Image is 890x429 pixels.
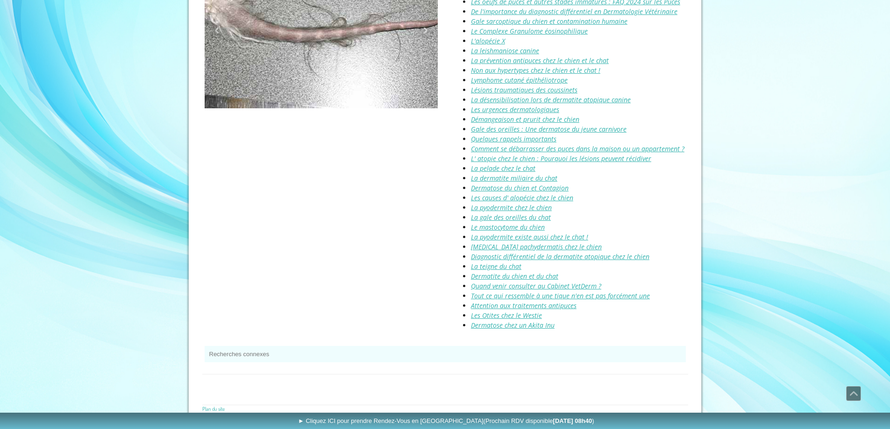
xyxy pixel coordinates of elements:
[471,301,577,310] a: Attention aux traitements antipuces
[471,193,573,202] a: Les causes d' alopécie chez le chien
[471,272,558,281] a: Dermatite du chien et du chat
[471,164,535,173] a: La pelade chez le chat
[471,56,609,65] a: La prévention antipuces chez le chien et le chat
[471,105,559,114] a: Les urgences dermatologiques
[471,242,602,251] a: [MEDICAL_DATA] pachydermatis chez le chien
[471,76,568,84] a: Lymphome cutané épithéliotrope
[471,95,631,104] a: La désensibilisation lors de dermatite atopique canine
[553,417,592,424] b: [DATE] 08h40
[471,46,539,55] a: La leishmaniose canine
[471,7,677,16] a: De l'importance du diagnostic différentiel en Dermatologie Vétérinaire
[471,311,542,320] a: Les Otites chez le Westie
[846,386,861,401] a: Défiler vers le haut
[471,134,556,143] a: Quelques rappels importants
[847,387,861,401] span: Défiler vers le haut
[471,144,684,153] a: Comment se débarrasser des puces dans la maison ou un appartement ?
[471,321,555,330] a: Dermatose chez un Akita Inu
[205,346,686,362] button: Recherches connexes
[471,17,627,26] a: Gale sarcoptique du chien et contamination humaine
[471,183,569,192] a: Dermatose du chien et Contagion
[471,232,588,241] a: La pyodermite existe aussi chez le chat !
[471,27,588,35] a: Le Complexe Granulome éosinophilique
[471,154,651,163] a: L' atopie chez le chien : Pourquoi les lésions peuvent récidiver
[471,281,601,290] a: Quand venir consulter au Cabinet VetDerm ?
[471,174,557,183] a: La dermatite miliaire du chat
[471,223,545,232] a: Le mastocytome du chien
[471,252,649,261] a: Diagnostic différentiel de la dermatite atopique chez le chien
[471,66,600,75] a: Non aux hypertypes chez le chien et le chat !
[471,115,579,124] a: Démangeaison et prurit chez le chien
[471,36,505,45] a: L'alopécie X
[471,85,577,94] a: Lésions traumatiques des coussinets
[202,405,225,412] a: Plan du site
[471,213,551,222] a: La gale des oreilles du chat
[471,291,650,300] a: Tout ce qui ressemble à une tique n'en est pas forcément une
[471,125,627,134] a: Gale des oreilles : Une dermatose du jeune carnivore
[298,417,594,424] span: ► Cliquez ICI pour prendre Rendez-Vous en [GEOGRAPHIC_DATA]
[471,203,552,212] a: La pyodermite chez le chien
[484,417,594,424] span: (Prochain RDV disponible )
[471,262,521,271] a: La teigne du chat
